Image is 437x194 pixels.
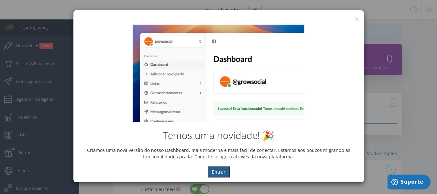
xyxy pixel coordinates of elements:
p: Criamos uma nova versão do nosso Dashboard, mais moderna e mais fácil de conectar. Estamos aos po... [78,147,359,160]
button: × [354,15,359,23]
h2: Temos uma novidade! 🎉 [78,130,359,141]
button: Entrar [208,166,230,177]
img: New Dashboard [133,25,304,122]
iframe: Abre um widget para que você possa encontrar mais informações [388,175,431,191]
